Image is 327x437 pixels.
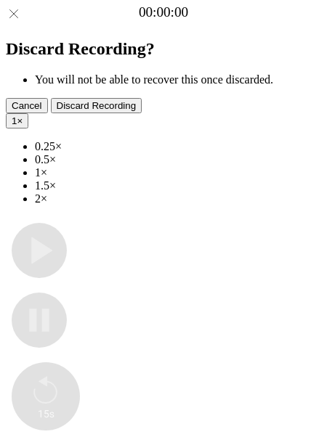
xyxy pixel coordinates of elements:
span: 1 [12,115,17,126]
li: 0.5× [35,153,321,166]
h2: Discard Recording? [6,39,321,59]
li: 1.5× [35,179,321,192]
li: 0.25× [35,140,321,153]
li: 1× [35,166,321,179]
li: 2× [35,192,321,205]
button: 1× [6,113,28,128]
a: 00:00:00 [139,4,188,20]
li: You will not be able to recover this once discarded. [35,73,321,86]
button: Cancel [6,98,48,113]
button: Discard Recording [51,98,142,113]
